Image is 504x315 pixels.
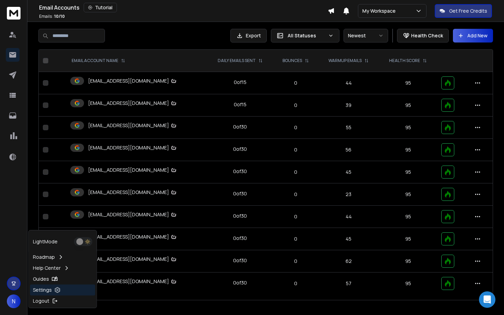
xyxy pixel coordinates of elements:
div: Email Accounts [39,3,328,12]
td: 62 [318,250,379,272]
div: Open Intercom Messenger [479,291,495,308]
p: 0 [278,146,314,153]
button: Health Check [397,29,449,43]
td: 95 [379,72,437,94]
p: Roadmap [33,254,55,261]
img: Zapmail Logo [170,144,177,152]
img: Zapmail Logo [170,211,177,218]
a: Settings [30,284,95,295]
td: 57 [318,272,379,295]
p: Logout [33,298,49,304]
td: 45 [318,161,379,183]
td: 95 [379,272,437,295]
p: Emails : [39,14,65,19]
td: 95 [379,206,437,228]
p: Guides [33,276,49,282]
button: Newest [344,29,388,43]
p: [EMAIL_ADDRESS][DOMAIN_NAME] [88,100,177,107]
p: [EMAIL_ADDRESS][DOMAIN_NAME] [88,144,177,152]
p: Get Free Credits [449,8,487,14]
button: N [7,294,21,308]
button: Add New [453,29,493,43]
img: Zapmail Logo [170,100,177,107]
td: 95 [379,250,437,272]
p: HEALTH SCORE [389,58,420,63]
a: Roadmap [30,252,95,263]
p: My Workspace [362,8,398,14]
p: 0 [278,280,314,287]
img: Zapmail Logo [170,122,177,129]
td: 45 [318,228,379,250]
p: Health Check [411,32,443,39]
div: 0 of 30 [233,123,247,130]
p: 0 [278,169,314,175]
p: 0 [278,102,314,109]
p: 0 [278,213,314,220]
td: 23 [318,183,379,206]
td: 39 [318,94,379,117]
td: 56 [318,139,379,161]
div: 0 of 30 [233,146,247,153]
p: All Statuses [288,32,325,39]
p: Light Mode [33,238,58,245]
p: 0 [278,235,314,242]
button: Export [230,29,267,43]
p: Help Center [33,265,61,271]
p: [EMAIL_ADDRESS][DOMAIN_NAME] [88,233,177,241]
p: 0 [278,258,314,265]
a: Help Center [30,263,95,274]
div: 0 of 15 [234,101,247,108]
p: [EMAIL_ADDRESS][DOMAIN_NAME] [88,167,177,174]
td: 44 [318,206,379,228]
p: 0 [278,80,314,86]
div: EMAIL ACCOUNT NAME [72,58,125,63]
td: 95 [379,183,437,206]
img: Zapmail Logo [170,167,177,174]
td: 95 [379,228,437,250]
td: 95 [379,139,437,161]
p: DAILY EMAILS SENT [218,58,256,63]
img: Zapmail Logo [170,189,177,196]
p: BOUNCES [283,58,302,63]
img: Zapmail Logo [170,77,177,85]
div: 0 of 30 [233,190,247,197]
p: [EMAIL_ADDRESS][DOMAIN_NAME] [88,211,177,218]
td: 55 [318,117,379,139]
span: 10 / 10 [54,13,65,19]
div: 0 of 30 [233,168,247,175]
div: 0 of 30 [233,235,247,242]
div: 0 of 30 [233,257,247,264]
button: Get Free Credits [435,4,492,18]
img: Zapmail Logo [170,233,177,241]
td: 95 [379,94,437,117]
p: [EMAIL_ADDRESS][DOMAIN_NAME] [88,189,177,196]
div: 0 of 30 [233,213,247,219]
div: 0 of 15 [234,79,247,86]
p: 0 [278,191,314,198]
p: [EMAIL_ADDRESS][DOMAIN_NAME] [88,122,177,129]
p: Settings [33,287,52,293]
p: [EMAIL_ADDRESS][DOMAIN_NAME] [88,256,177,263]
p: 0 [278,124,314,131]
td: 95 [379,117,437,139]
img: Zapmail Logo [170,278,177,285]
p: [EMAIL_ADDRESS][DOMAIN_NAME] [88,278,177,285]
a: Guides [30,274,95,284]
button: Tutorial [84,3,117,12]
p: WARMUP EMAILS [328,58,362,63]
td: 95 [379,161,437,183]
div: 0 of 30 [233,279,247,286]
td: 44 [318,72,379,94]
p: [EMAIL_ADDRESS][DOMAIN_NAME] [88,77,177,85]
img: Zapmail Logo [170,256,177,263]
